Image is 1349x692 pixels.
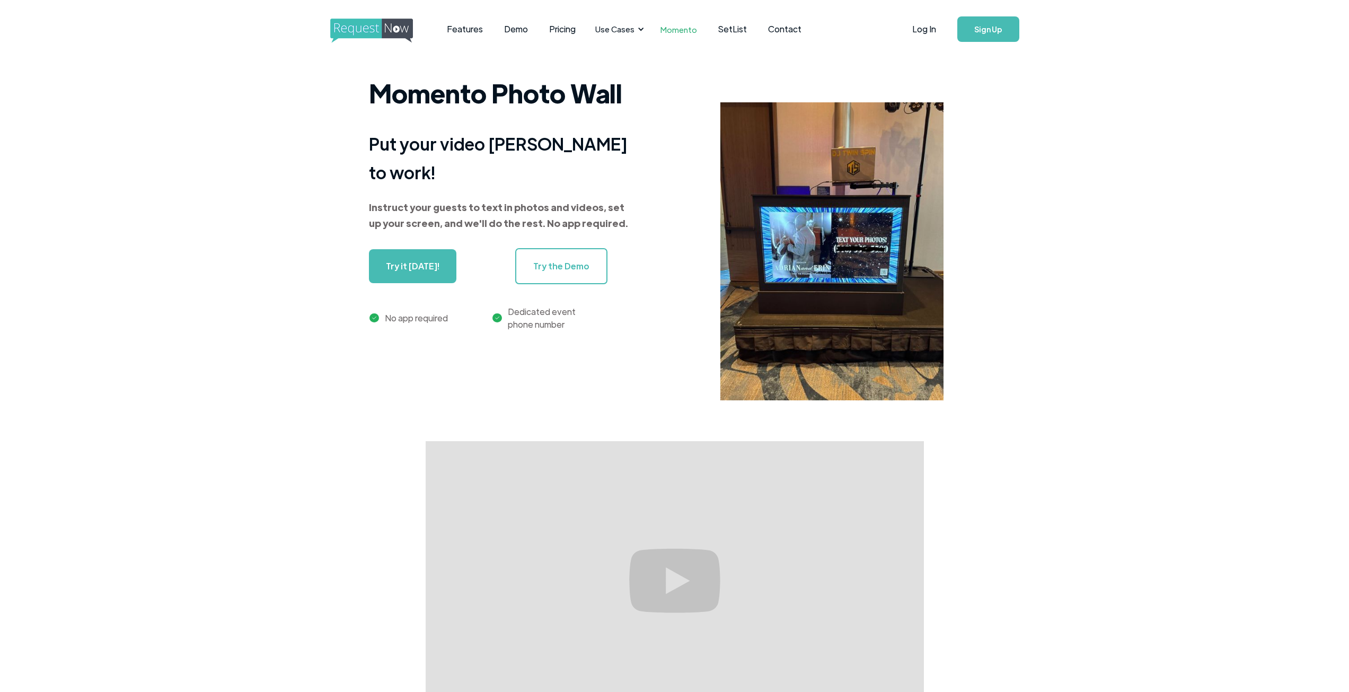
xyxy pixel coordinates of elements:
[493,13,539,46] a: Demo
[369,201,628,229] strong: Instruct your guests to text in photos and videos, set up your screen, and we'll do the rest. No ...
[508,305,576,331] div: Dedicated event phone number
[492,313,501,322] img: green checkmark
[369,133,628,183] strong: Put your video [PERSON_NAME] to work!
[957,16,1019,42] a: Sign Up
[369,313,378,322] img: green check
[369,72,634,114] h1: Momento Photo Wall
[720,102,944,400] img: iphone screenshot of usage
[330,19,410,40] a: home
[436,13,493,46] a: Features
[589,13,647,46] div: Use Cases
[369,249,456,283] a: Try it [DATE]!
[650,14,708,45] a: Momento
[708,13,757,46] a: SetList
[902,11,947,48] a: Log In
[515,248,607,284] a: Try the Demo
[757,13,812,46] a: Contact
[539,13,586,46] a: Pricing
[330,19,433,43] img: requestnow logo
[385,312,448,325] div: No app required
[595,23,634,35] div: Use Cases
